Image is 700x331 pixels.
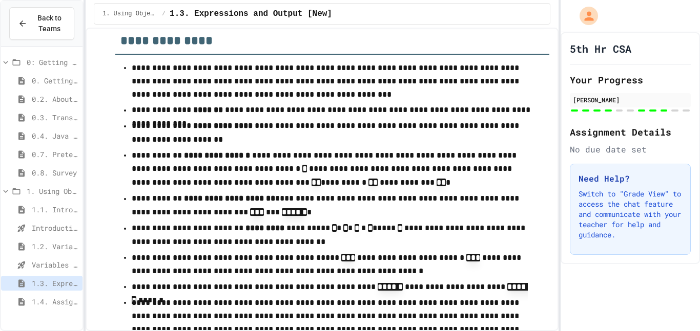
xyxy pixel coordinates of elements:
[33,13,66,34] span: Back to Teams
[32,75,78,86] span: 0. Getting Started
[102,10,158,18] span: 1. Using Objects and Methods
[579,189,682,240] p: Switch to "Grade View" to access the chat feature and communicate with your teacher for help and ...
[570,41,631,56] h1: 5th Hr CSA
[32,204,78,215] span: 1.1. Introduction to Algorithms, Programming, and Compilers
[570,143,691,156] div: No due date set
[32,94,78,104] span: 0.2. About the AP CSA Exam
[170,8,332,20] span: 1.3. Expressions and Output [New]
[32,149,78,160] span: 0.7. Pretest for the AP CSA Exam
[32,259,78,270] span: Variables and Data Types - Quiz
[32,241,78,252] span: 1.2. Variables and Data Types
[579,172,682,185] h3: Need Help?
[32,112,78,123] span: 0.3. Transitioning from AP CSP to AP CSA
[32,167,78,178] span: 0.8. Survey
[27,186,78,196] span: 1. Using Objects and Methods
[9,7,74,40] button: Back to Teams
[32,278,78,289] span: 1.3. Expressions and Output [New]
[162,10,166,18] span: /
[570,125,691,139] h2: Assignment Details
[570,73,691,87] h2: Your Progress
[32,296,78,307] span: 1.4. Assignment and Input
[32,223,78,233] span: Introduction to Algorithms, Programming, and Compilers
[573,95,688,104] div: [PERSON_NAME]
[27,57,78,68] span: 0: Getting Started
[32,130,78,141] span: 0.4. Java Development Environments
[569,4,601,28] div: My Account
